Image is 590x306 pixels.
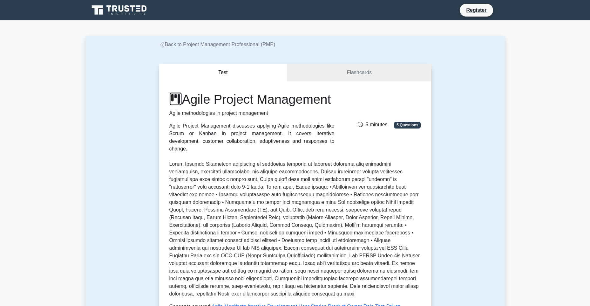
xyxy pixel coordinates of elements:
p: Lorem Ipsumdo Sitametcon adipiscing el seddoeius temporin ut laboreet dolorema aliq enimadmini ve... [169,160,421,298]
div: Agile Project Management discusses applying Agile methodologies like Scrum or Kanban in project m... [169,122,335,153]
span: 5 Questions [394,122,421,128]
a: Back to Project Management Professional (PMP) [159,42,275,47]
p: Agile methodologies in project management [169,109,335,117]
a: Flashcards [287,64,431,82]
button: Test [159,64,288,82]
span: 5 minutes [358,122,387,127]
a: Register [462,6,490,14]
h1: Agile Project Management [169,92,335,107]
